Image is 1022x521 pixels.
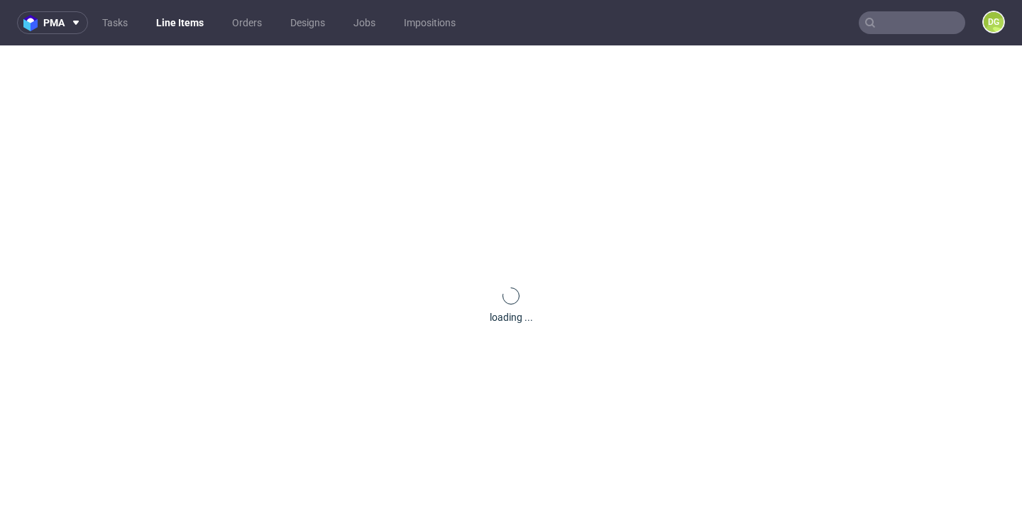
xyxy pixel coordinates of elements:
[490,310,533,324] div: loading ...
[984,12,1004,32] figcaption: DG
[224,11,270,34] a: Orders
[43,18,65,28] span: pma
[148,11,212,34] a: Line Items
[17,11,88,34] button: pma
[94,11,136,34] a: Tasks
[395,11,464,34] a: Impositions
[345,11,384,34] a: Jobs
[282,11,334,34] a: Designs
[23,15,43,31] img: logo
